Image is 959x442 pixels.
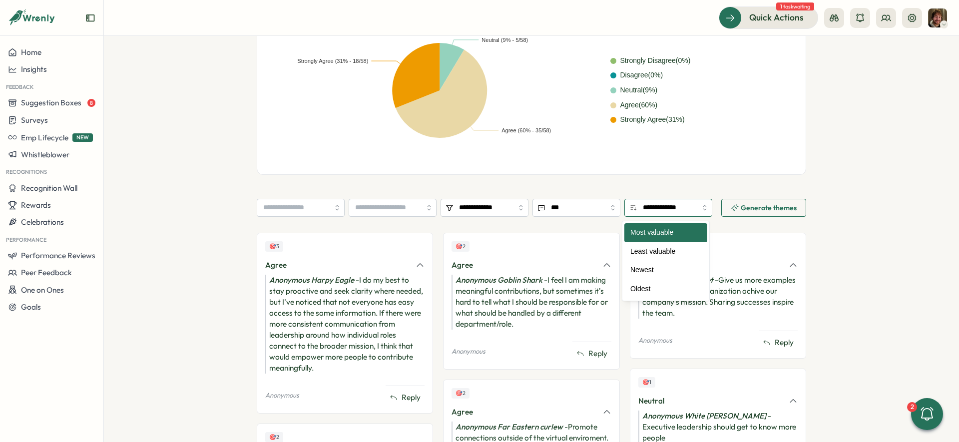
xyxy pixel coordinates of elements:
button: 2 [911,398,943,430]
span: Reply [775,337,794,348]
span: Quick Actions [749,11,804,24]
span: Emp Lifecycle [21,133,68,142]
span: Generate themes [741,204,797,211]
span: Reply [402,392,421,403]
div: Neutral [638,396,783,407]
div: Strongly Agree ( 31 %) [620,114,685,125]
div: 2 [907,402,917,412]
div: Oldest [624,280,707,299]
button: Quick Actions [719,6,818,28]
div: Upvotes [452,241,470,252]
span: Surveys [21,115,48,125]
i: Anonymous White [PERSON_NAME] [642,411,766,421]
p: Anonymous [452,347,485,356]
span: Home [21,47,41,57]
div: Agree ( 60 %) [620,100,658,111]
button: Expand sidebar [85,13,95,23]
button: Reply [572,346,611,361]
div: Upvotes [452,388,470,399]
span: Recognition Wall [21,183,77,193]
button: Generate themes [721,199,806,217]
div: Newest [624,261,707,280]
div: Strongly Disagree ( 0 %) [620,55,691,66]
div: Disagree ( 0 %) [620,70,663,81]
div: Agree [452,407,596,418]
span: Suggestion Boxes [21,98,81,107]
span: Goals [21,302,41,312]
div: Agree [638,260,783,271]
span: Performance Reviews [21,251,95,260]
span: Whistleblower [21,150,69,159]
img: Nick Lacasse [928,8,947,27]
i: Anonymous Harpy Eagle [269,275,354,285]
div: Upvotes [638,377,655,388]
span: One on Ones [21,285,64,295]
div: - I do my best to stay proactive and seek clarity where needed, but I’ve noticed that not everyon... [265,275,425,374]
div: Neutral ( 9 %) [620,85,658,96]
div: Agree [265,260,410,271]
span: Reply [588,348,607,359]
div: Most valuable [624,223,707,242]
button: Reply [386,390,425,405]
span: 1 task waiting [776,2,814,10]
span: 8 [87,99,95,107]
span: Rewards [21,200,51,210]
div: Least valuable [624,242,707,261]
div: - Give us more examples of how we as an organization achive our company's mission. Sharing succes... [638,275,798,319]
span: Peer Feedback [21,268,72,277]
i: Anonymous Far Eastern curlew [456,422,563,432]
div: - I feel I am making meaningful contributions, but sometimes it's hard to tell what I should be r... [452,275,611,330]
p: Anonymous [265,391,299,400]
span: Insights [21,64,47,74]
button: Reply [759,335,798,350]
text: Strongly Agree (31% - 18/58) [297,58,368,64]
text: Agree (60% - 35/58) [501,127,551,133]
i: Anonymous Goblin Shark [456,275,542,285]
span: Celebrations [21,217,64,227]
div: Upvotes [265,241,283,252]
text: Neutral (9% - 5/58) [481,37,528,43]
div: Agree [452,260,596,271]
p: Anonymous [638,336,672,345]
span: NEW [72,133,93,142]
